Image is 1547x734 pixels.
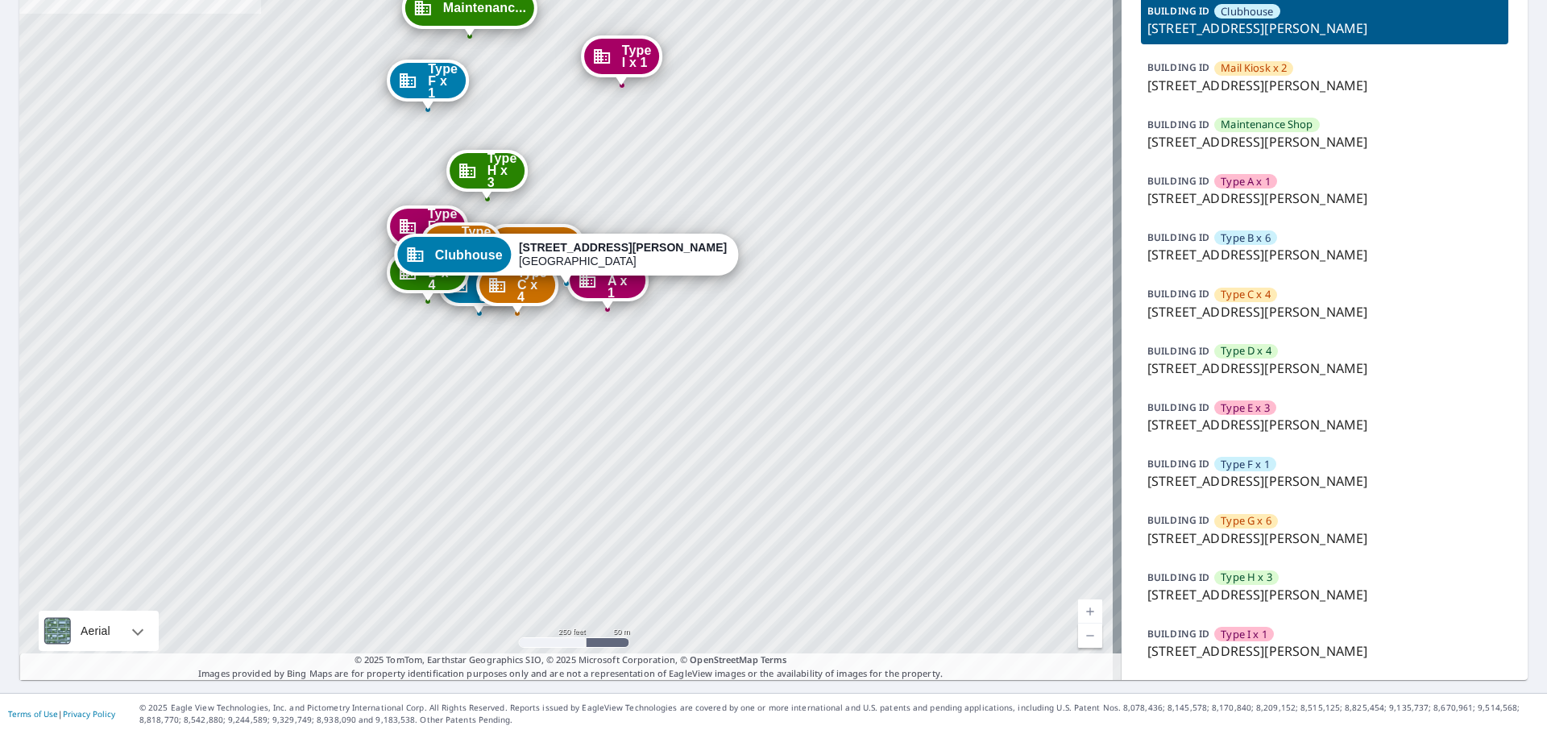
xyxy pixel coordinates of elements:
div: Dropped pin, building Type H x 3, Commercial property, 8000 John Davis Dr Frankfort, KY 40601 [446,150,529,200]
div: Aerial [39,611,159,651]
p: [STREET_ADDRESS][PERSON_NAME] [1147,19,1502,38]
span: Type D x 4 [1221,343,1271,359]
p: [STREET_ADDRESS][PERSON_NAME] [1147,641,1502,661]
div: Dropped pin, building Type E x 3, Commercial property, 8000 John Davis Dr Frankfort, KY 40601 [387,205,469,255]
a: Current Level 17, Zoom Out [1078,624,1102,648]
p: [STREET_ADDRESS][PERSON_NAME] [1147,132,1502,151]
p: [STREET_ADDRESS][PERSON_NAME] [1147,415,1502,434]
span: © 2025 TomTom, Earthstar Geographics SIO, © 2025 Microsoft Corporation, © [355,653,787,667]
span: Type H x 3 [1221,570,1272,585]
p: [STREET_ADDRESS][PERSON_NAME] [1147,245,1502,264]
span: Type I x 1 [1221,627,1267,642]
a: Terms of Use [8,708,58,719]
p: [STREET_ADDRESS][PERSON_NAME] [1147,471,1502,491]
div: Dropped pin, building Clubhouse, Commercial property, 8000 John Davis Dr Frankfort, KY 40601 [394,234,738,284]
span: Type B x 6 [1221,230,1271,246]
span: Mail Kiosk x 2 [1221,60,1287,76]
p: [STREET_ADDRESS][PERSON_NAME] [1147,302,1502,321]
div: Dropped pin, building Mail Kiosk x 2, Commercial property, 8000 John Davis Dr Frankfort, KY 40601 [486,224,585,274]
p: BUILDING ID [1147,457,1209,471]
p: BUILDING ID [1147,344,1209,358]
span: Maintenance Shop [1221,117,1313,132]
span: Type C x 4 [1221,287,1271,302]
p: [STREET_ADDRESS][PERSON_NAME] [1147,189,1502,208]
span: Maintenanc... [443,2,526,14]
p: BUILDING ID [1147,4,1209,18]
p: Images provided by Bing Maps are for property identification purposes only and are not a represen... [19,653,1122,680]
p: BUILDING ID [1147,230,1209,244]
div: Dropped pin, building Type I x 1, Commercial property, 8000 John Davis Dr Frankfort, KY 40601 [581,35,663,85]
div: Dropped pin, building Type D x 4, Commercial property, 8000 John Davis Dr Frankfort, KY 40601 [387,251,469,301]
span: Type E x 3 [1221,400,1270,416]
div: Dropped pin, building Type F x 1, Commercial property, 8000 John Davis Dr Frankfort, KY 40601 [387,60,469,110]
p: © 2025 Eagle View Technologies, Inc. and Pictometry International Corp. All Rights Reserved. Repo... [139,702,1539,726]
p: BUILDING ID [1147,513,1209,527]
div: Dropped pin, building Type C x 4, Commercial property, 8000 John Davis Dr Frankfort, KY 40601 [476,264,558,314]
p: [STREET_ADDRESS][PERSON_NAME] [1147,359,1502,378]
span: Type G x 6 [1221,513,1271,529]
span: Type A x 1 [608,263,637,299]
a: Terms [761,653,787,666]
div: Dropped pin, building Type A x 1, Commercial property, 8000 John Davis Dr Frankfort, KY 40601 [566,259,649,309]
span: Type H x 3 [487,152,517,189]
span: Type C x 4 [517,267,547,303]
p: BUILDING ID [1147,174,1209,188]
p: BUILDING ID [1147,570,1209,584]
a: OpenStreetMap [690,653,757,666]
div: Aerial [76,611,115,651]
p: BUILDING ID [1147,287,1209,301]
span: Clubhouse [1221,4,1273,19]
div: Dropped pin, building Type G x 6, Commercial property, 8000 John Davis Dr Frankfort, KY 40601 [421,222,503,272]
span: Type F x 1 [1221,457,1270,472]
p: BUILDING ID [1147,118,1209,131]
a: Privacy Policy [63,708,115,719]
span: Type G x 6 [462,226,491,262]
p: [STREET_ADDRESS][PERSON_NAME] [1147,529,1502,548]
span: Clubhouse [435,249,503,261]
p: | [8,709,115,719]
span: Type I x 1 [622,44,652,68]
a: Current Level 17, Zoom In [1078,599,1102,624]
strong: [STREET_ADDRESS][PERSON_NAME] [519,241,727,254]
span: Type D x 4 [428,255,458,291]
p: BUILDING ID [1147,400,1209,414]
div: [GEOGRAPHIC_DATA] [519,241,727,268]
p: BUILDING ID [1147,60,1209,74]
p: BUILDING ID [1147,627,1209,641]
p: [STREET_ADDRESS][PERSON_NAME] [1147,76,1502,95]
span: Type F x 1 [428,63,458,99]
p: [STREET_ADDRESS][PERSON_NAME] [1147,585,1502,604]
span: Type E x 3 [428,208,458,244]
span: Type A x 1 [1221,174,1271,189]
